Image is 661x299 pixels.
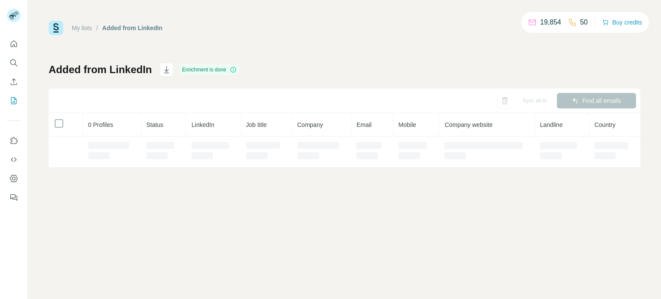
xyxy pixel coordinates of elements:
[7,190,21,205] button: Feedback
[398,121,416,128] span: Mobile
[179,65,239,75] div: Enrichment is done
[356,121,371,128] span: Email
[88,121,113,128] span: 0 Profiles
[7,55,21,71] button: Search
[146,121,164,128] span: Status
[602,16,642,28] button: Buy credits
[540,121,563,128] span: Landline
[580,17,588,28] p: 50
[7,133,21,148] button: Use Surfe on LinkedIn
[445,121,492,128] span: Company website
[102,24,163,32] div: Added from LinkedIn
[297,121,323,128] span: Company
[49,21,63,35] img: Surfe Logo
[72,25,92,31] a: My lists
[192,121,214,128] span: LinkedIn
[594,121,615,128] span: Country
[49,63,152,77] h1: Added from LinkedIn
[7,171,21,186] button: Dashboard
[96,24,98,32] li: /
[7,74,21,89] button: Enrich CSV
[540,17,561,28] p: 19,854
[7,93,21,108] button: My lists
[246,121,267,128] span: Job title
[7,36,21,52] button: Quick start
[7,152,21,167] button: Use Surfe API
